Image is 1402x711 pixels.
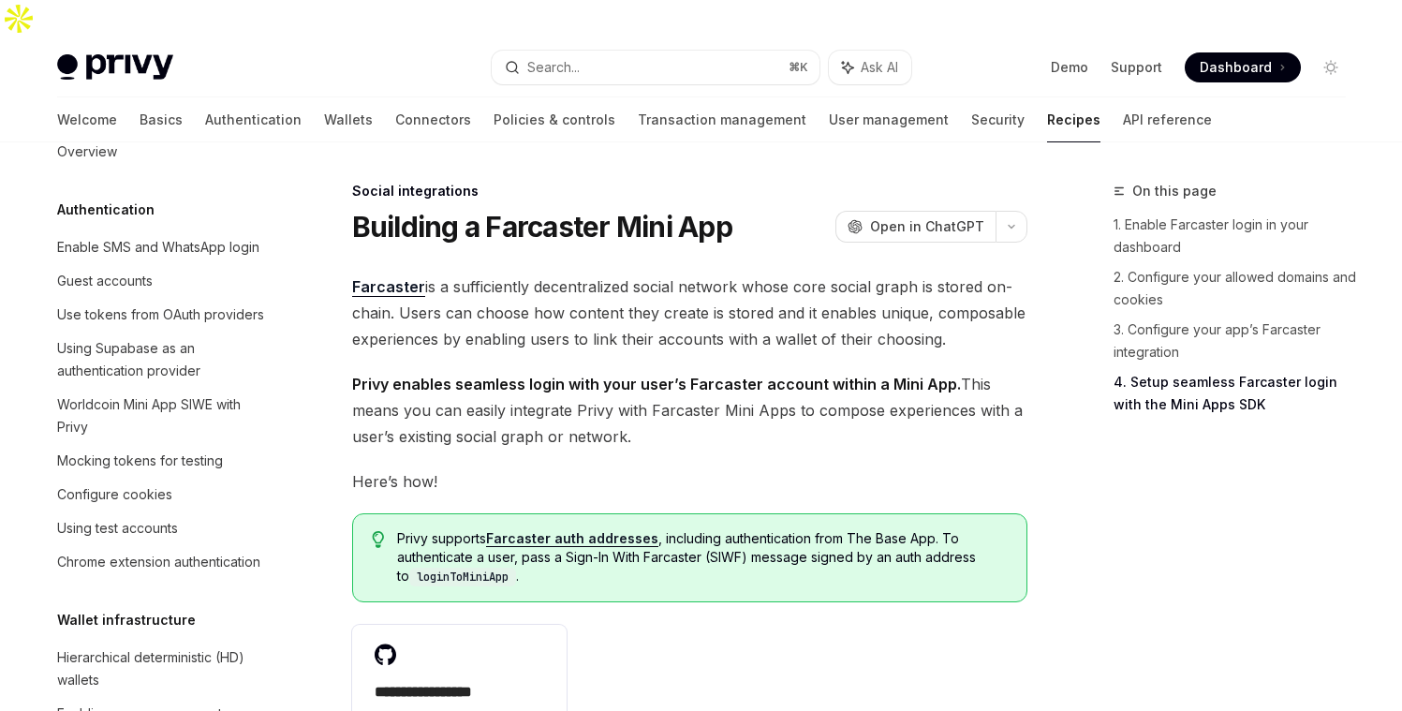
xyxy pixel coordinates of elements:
[57,236,259,259] div: Enable SMS and WhatsApp login
[789,60,808,75] span: ⌘ K
[57,337,271,382] div: Using Supabase as an authentication provider
[829,51,911,84] button: Ask AI
[57,141,117,163] div: Overview
[42,641,282,697] a: Hierarchical deterministic (HD) wallets
[42,135,282,169] a: Overview
[352,210,732,244] h1: Building a Farcaster Mini App
[1132,180,1217,202] span: On this page
[42,264,282,298] a: Guest accounts
[1051,58,1088,77] a: Demo
[42,545,282,579] a: Chrome extension authentication
[829,97,949,142] a: User management
[352,375,961,393] strong: Privy enables seamless login with your user’s Farcaster account within a Mini App.
[42,230,282,264] a: Enable SMS and WhatsApp login
[57,551,260,573] div: Chrome extension authentication
[1185,52,1301,82] a: Dashboard
[57,54,173,81] img: light logo
[57,97,117,142] a: Welcome
[1114,262,1361,315] a: 2. Configure your allowed domains and cookies
[971,97,1025,142] a: Security
[205,97,302,142] a: Authentication
[527,56,580,79] div: Search...
[409,568,516,586] code: loginToMiniApp
[57,270,153,292] div: Guest accounts
[494,97,615,142] a: Policies & controls
[57,304,264,326] div: Use tokens from OAuth providers
[638,97,806,142] a: Transaction management
[57,517,178,540] div: Using test accounts
[492,51,819,84] button: Search...⌘K
[42,478,282,511] a: Configure cookies
[42,298,282,332] a: Use tokens from OAuth providers
[352,182,1027,200] div: Social integrations
[57,199,155,221] h5: Authentication
[352,274,1027,352] span: is a sufficiently decentralized social network whose core social graph is stored on-chain. Users ...
[324,97,373,142] a: Wallets
[140,97,183,142] a: Basics
[57,393,271,438] div: Worldcoin Mini App SIWE with Privy
[1123,97,1212,142] a: API reference
[1114,210,1361,262] a: 1. Enable Farcaster login in your dashboard
[1047,97,1100,142] a: Recipes
[57,609,196,631] h5: Wallet infrastructure
[870,217,984,236] span: Open in ChatGPT
[57,450,223,472] div: Mocking tokens for testing
[57,646,271,691] div: Hierarchical deterministic (HD) wallets
[1114,367,1361,420] a: 4. Setup seamless Farcaster login with the Mini Apps SDK
[42,332,282,388] a: Using Supabase as an authentication provider
[42,511,282,545] a: Using test accounts
[57,483,172,506] div: Configure cookies
[835,211,996,243] button: Open in ChatGPT
[395,97,471,142] a: Connectors
[1316,52,1346,82] button: Toggle dark mode
[352,277,425,297] a: Farcaster
[1114,315,1361,367] a: 3. Configure your app’s Farcaster integration
[42,388,282,444] a: Worldcoin Mini App SIWE with Privy
[1200,58,1272,77] span: Dashboard
[486,530,658,547] a: Farcaster auth addresses
[42,444,282,478] a: Mocking tokens for testing
[1111,58,1162,77] a: Support
[861,58,898,77] span: Ask AI
[352,371,1027,450] span: This means you can easily integrate Privy with Farcaster Mini Apps to compose experiences with a ...
[397,529,1007,586] span: Privy supports , including authentication from The Base App. To authenticate a user, pass a Sign-...
[372,531,385,548] svg: Tip
[352,468,1027,495] span: Here’s how!
[352,277,425,296] strong: Farcaster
